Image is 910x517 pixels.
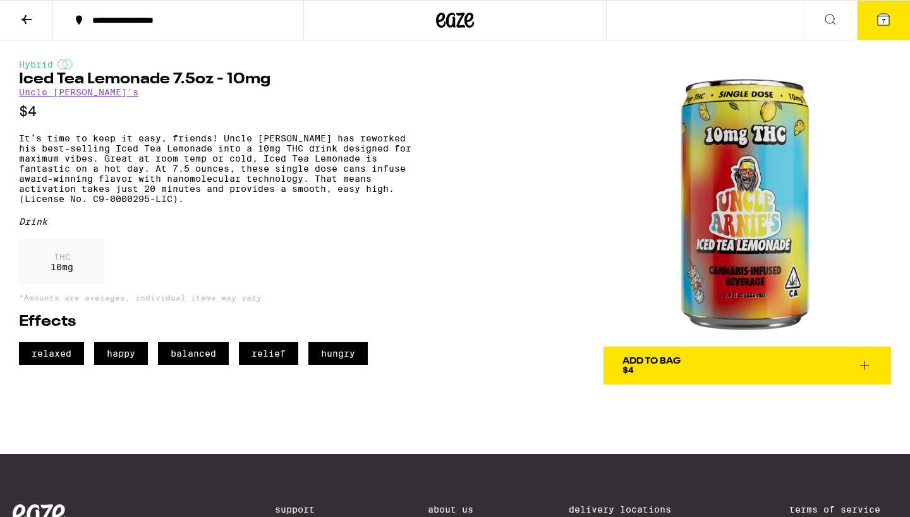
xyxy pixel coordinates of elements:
[275,504,332,514] a: Support
[789,504,897,514] a: Terms of Service
[51,252,73,262] p: THC
[19,104,411,119] p: $4
[19,59,411,69] div: Hybrid
[239,342,298,365] span: relief
[428,504,473,514] a: About Us
[58,59,73,69] img: hybridColor.svg
[19,314,411,330] h2: Effects
[158,342,229,365] span: balanced
[604,59,891,347] img: Uncle Arnie's - Iced Tea Lemonade 7.5oz - 10mg
[19,342,84,365] span: relaxed
[857,1,910,40] button: 7
[94,342,148,365] span: happy
[19,294,411,302] p: *Amounts are averages, individual items may vary.
[882,17,885,25] span: 7
[19,133,411,204] p: It’s time to keep it easy, friends! Uncle [PERSON_NAME] has reworked his best-selling Iced Tea Le...
[622,365,634,375] span: $4
[19,72,411,87] h1: Iced Tea Lemonade 7.5oz - 10mg
[19,87,138,97] a: Uncle [PERSON_NAME]'s
[308,342,368,365] span: hungry
[622,357,681,365] div: Add To Bag
[19,217,411,227] div: Drink
[604,347,891,384] button: Add To Bag$4
[569,504,694,514] a: Delivery Locations
[19,239,105,285] div: 10 mg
